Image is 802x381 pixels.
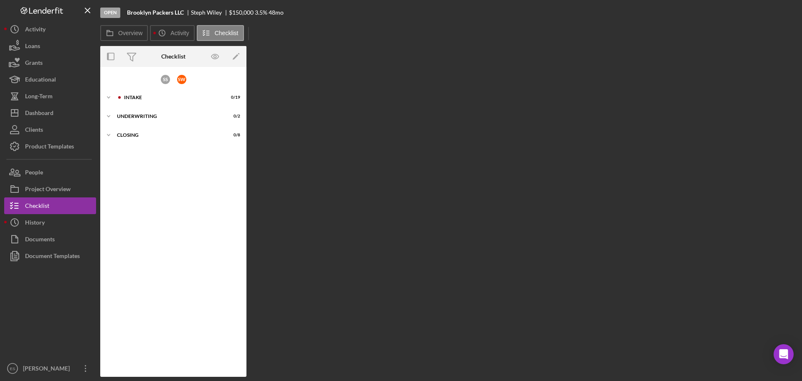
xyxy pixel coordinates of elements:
[191,9,229,16] div: Steph Wiley
[4,197,96,214] button: Checklist
[25,248,80,266] div: Document Templates
[100,25,148,41] button: Overview
[4,181,96,197] button: Project Overview
[127,9,184,16] b: Brooklyn Packers LLC
[4,54,96,71] button: Grants
[4,105,96,121] button: Dashboard
[25,164,43,183] div: People
[4,88,96,105] button: Long-Term
[25,214,45,233] div: History
[117,133,219,138] div: Closing
[4,138,96,155] button: Product Templates
[225,133,240,138] div: 0 / 8
[117,114,219,119] div: Underwriting
[4,360,96,377] button: ES[PERSON_NAME]
[150,25,194,41] button: Activity
[4,164,96,181] button: People
[25,54,43,73] div: Grants
[25,21,46,40] div: Activity
[225,114,240,119] div: 0 / 2
[4,248,96,264] button: Document Templates
[124,95,219,100] div: Intake
[177,75,186,84] div: S W
[170,30,189,36] label: Activity
[25,231,55,250] div: Documents
[161,53,185,60] div: Checklist
[100,8,120,18] div: Open
[774,344,794,364] div: Open Intercom Messenger
[215,30,239,36] label: Checklist
[25,105,53,123] div: Dashboard
[21,360,75,379] div: [PERSON_NAME]
[25,181,71,199] div: Project Overview
[229,9,254,16] span: $150,000
[25,71,56,90] div: Educational
[269,9,284,16] div: 48 mo
[25,38,40,56] div: Loans
[4,21,96,38] button: Activity
[118,30,142,36] label: Overview
[161,75,170,84] div: S S
[4,214,96,231] button: History
[4,71,96,88] button: Educational
[10,366,15,371] text: ES
[255,9,267,16] div: 3.5 %
[25,138,74,157] div: Product Templates
[4,231,96,248] button: Documents
[197,25,244,41] button: Checklist
[4,38,96,54] button: Loans
[25,197,49,216] div: Checklist
[25,88,53,107] div: Long-Term
[25,121,43,140] div: Clients
[225,95,240,100] div: 0 / 19
[4,121,96,138] button: Clients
